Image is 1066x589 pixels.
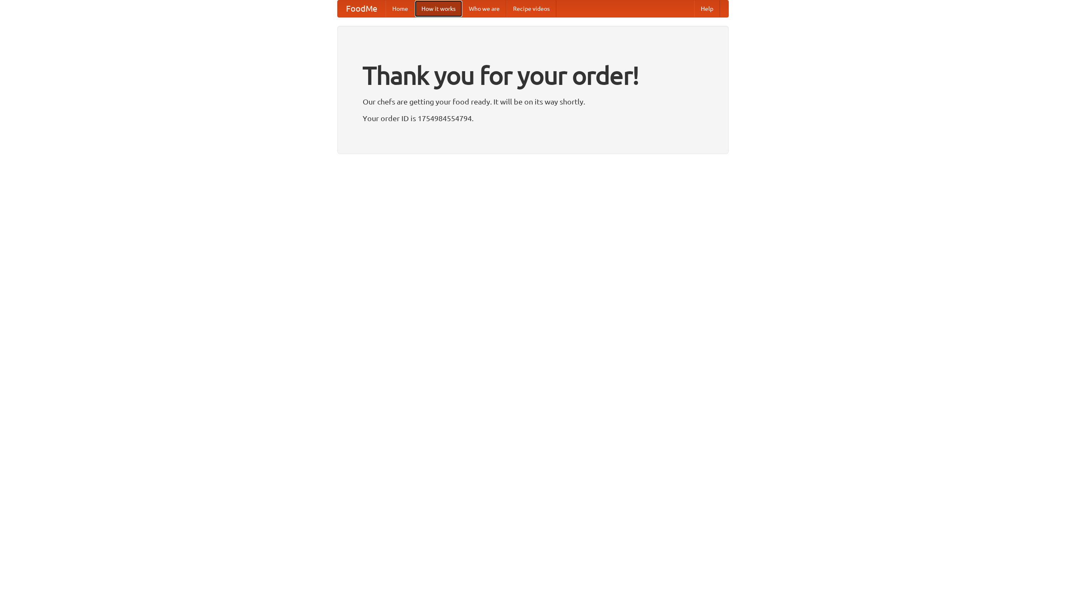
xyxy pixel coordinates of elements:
[694,0,720,17] a: Help
[363,95,703,108] p: Our chefs are getting your food ready. It will be on its way shortly.
[363,112,703,124] p: Your order ID is 1754984554794.
[338,0,386,17] a: FoodMe
[462,0,506,17] a: Who we are
[386,0,415,17] a: Home
[363,55,703,95] h1: Thank you for your order!
[415,0,462,17] a: How it works
[506,0,556,17] a: Recipe videos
